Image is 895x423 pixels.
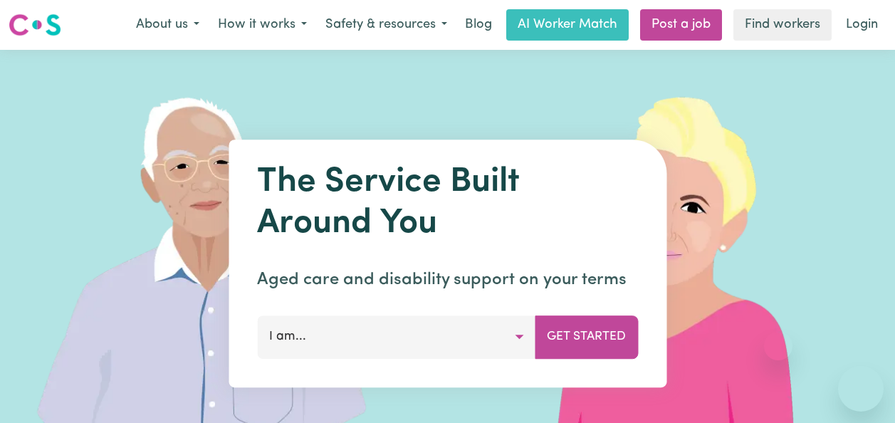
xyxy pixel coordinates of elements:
button: How it works [209,10,316,40]
iframe: Close message [764,332,792,360]
a: Blog [456,9,501,41]
h1: The Service Built Around You [257,162,638,244]
button: About us [127,10,209,40]
a: Find workers [733,9,832,41]
a: Login [837,9,886,41]
img: Careseekers logo [9,12,61,38]
button: I am... [257,315,535,358]
a: Careseekers logo [9,9,61,41]
p: Aged care and disability support on your terms [257,267,638,293]
a: Post a job [640,9,722,41]
a: AI Worker Match [506,9,629,41]
button: Get Started [535,315,638,358]
button: Safety & resources [316,10,456,40]
iframe: Button to launch messaging window [838,366,884,412]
